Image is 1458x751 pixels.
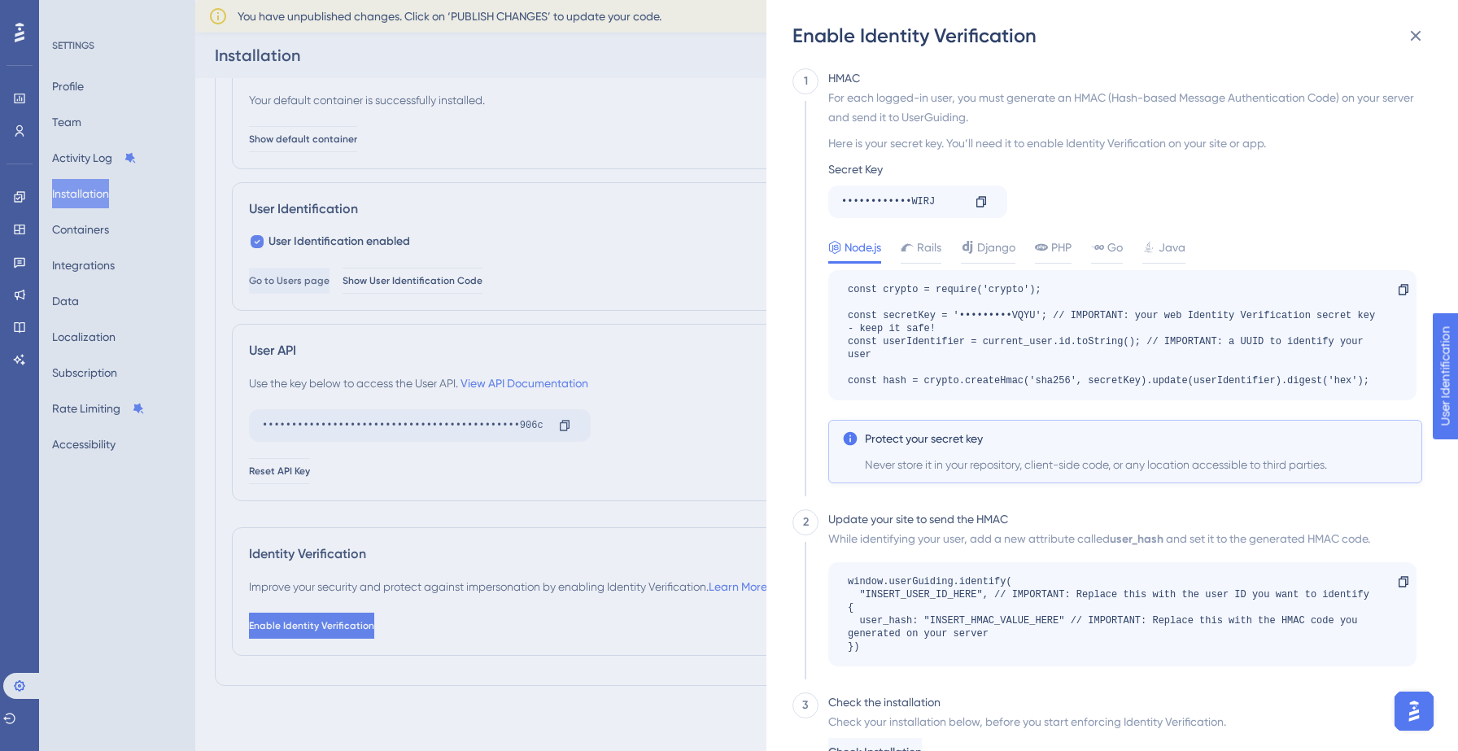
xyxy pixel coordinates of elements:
div: HMAC [828,68,860,88]
div: Check the installation [828,692,941,712]
div: Enable Identity Verification [792,23,1435,49]
span: Go [1107,238,1123,257]
span: PHP [1051,238,1072,257]
div: 2 [803,513,809,532]
div: Here is your secret key. You’ll need it to enable Identity Verification on your site or app. [828,133,1422,153]
span: Django [977,238,1015,257]
div: Check your installation below, before you start enforcing Identity Verification. [828,712,1226,731]
b: user_hash [1110,532,1163,546]
span: Protect your secret key [865,429,983,448]
div: 1 [804,72,808,91]
div: Update your site to send the HMAC [828,509,1008,529]
div: Secret Key [828,159,1422,179]
div: 3 [802,696,809,715]
span: Java [1159,238,1185,257]
div: window.userGuiding.identify( "INSERT_USER_ID_HERE", // IMPORTANT: Replace this with the user ID y... [848,575,1381,653]
iframe: UserGuiding AI Assistant Launcher [1390,687,1438,736]
span: User Identification [13,4,113,24]
div: While identifying your user, add a new attribute called and set it to the generated HMAC code. [828,529,1417,549]
div: For each logged-in user, you must generate an HMAC (Hash-based Message Authentication Code) on yo... [828,88,1422,127]
span: Never store it in your repository, client-side code, or any location accessible to third parties. [865,455,1408,474]
div: ••••••••••••WIRJ [841,189,962,215]
span: Node.js [845,238,881,257]
div: const crypto = require('crypto'); const secretKey = '•••••••••VQYU'; // IMPORTANT: your web Ident... [848,283,1381,387]
span: Rails [917,238,941,257]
